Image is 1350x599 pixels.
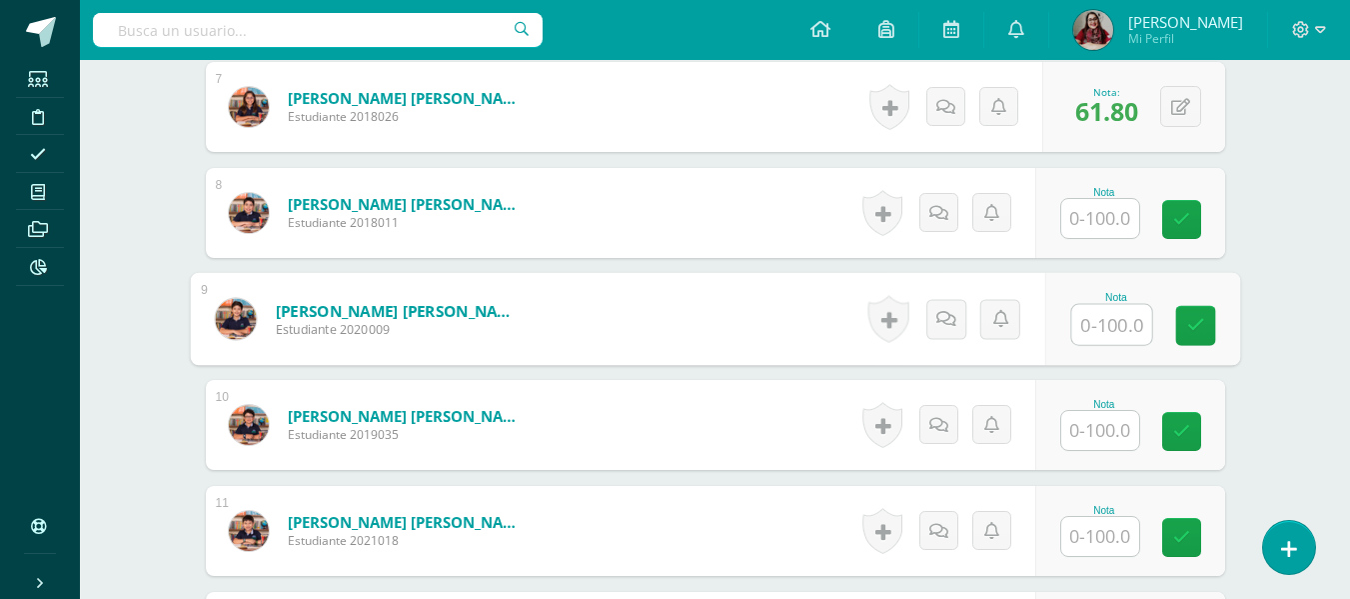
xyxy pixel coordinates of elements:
div: Nota [1060,187,1148,198]
a: [PERSON_NAME] [PERSON_NAME] [288,512,528,532]
div: Nota [1070,292,1161,303]
span: Estudiante 2020009 [275,321,522,339]
span: Mi Perfil [1128,30,1243,47]
a: [PERSON_NAME] [PERSON_NAME] [288,406,528,426]
img: 5697f7ebee7613718eca8af14e4f385b.png [229,87,269,127]
span: Estudiante 2019035 [288,426,528,443]
input: 0-100.0 [1061,411,1139,450]
img: 3d1cd0260311b2f036ddddb15c84e15e.png [215,298,256,339]
span: Estudiante 2018011 [288,214,528,231]
span: 61.80 [1075,94,1138,128]
a: [PERSON_NAME] [PERSON_NAME] [288,194,528,214]
div: Nota [1060,505,1148,516]
img: a2df39c609df4212a135df2443e2763c.png [1073,10,1113,50]
img: 83f04d6d83e9b03d3fa70904972a77c9.png [229,405,269,445]
input: 0-100.0 [1071,305,1151,345]
a: [PERSON_NAME] [PERSON_NAME] [275,300,522,321]
img: 3c36cb032e827fe1be9d3442adb1fe6d.png [229,193,269,233]
div: Nota: [1075,85,1138,99]
a: [PERSON_NAME] [PERSON_NAME] [288,88,528,108]
input: 0-100.0 [1061,517,1139,556]
span: Estudiante 2018026 [288,108,528,125]
span: [PERSON_NAME] [1128,12,1243,32]
input: Busca un usuario... [93,13,543,47]
img: 1378bb232e2f4c032f862e8352e95205.png [229,511,269,551]
span: Estudiante 2021018 [288,532,528,549]
input: 0-100.0 [1061,199,1139,238]
div: Nota [1060,399,1148,410]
